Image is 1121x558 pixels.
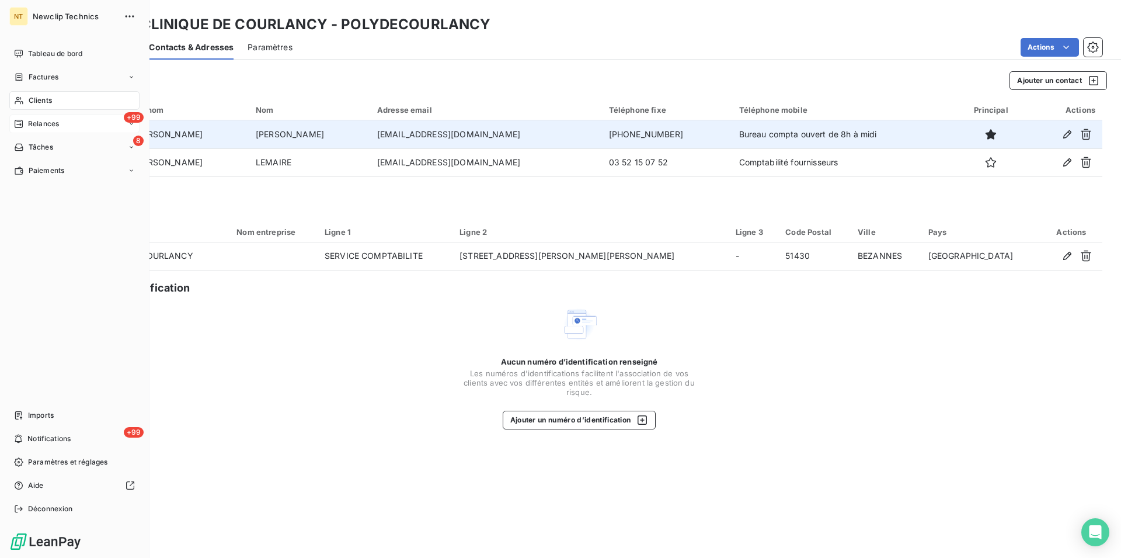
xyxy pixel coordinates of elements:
[736,227,772,237] div: Ligne 3
[370,120,602,148] td: [EMAIL_ADDRESS][DOMAIN_NAME]
[609,105,725,115] div: Téléphone fixe
[28,410,54,421] span: Imports
[729,242,779,271] td: -
[785,227,844,237] div: Code Postal
[28,119,59,129] span: Relances
[134,105,242,115] div: Prénom
[27,434,71,444] span: Notifications
[560,306,598,343] img: Empty state
[325,227,445,237] div: Ligne 1
[29,72,58,82] span: Factures
[732,120,956,148] td: Bureau compta ouvert de 8h à midi
[249,148,370,176] td: LEMAIRE
[459,227,722,237] div: Ligne 2
[318,242,452,271] td: SERVICE COMPTABILITE
[1033,105,1095,115] div: Actions
[124,112,144,123] span: +99
[149,41,234,53] span: Contacts & Adresses
[28,48,82,59] span: Tableau de bord
[9,7,28,26] div: NT
[127,148,249,176] td: [PERSON_NAME]
[858,227,914,237] div: Ville
[248,41,293,53] span: Paramètres
[963,105,1019,115] div: Principal
[452,242,729,271] td: [STREET_ADDRESS][PERSON_NAME][PERSON_NAME]
[602,148,732,176] td: 03 52 15 07 52
[921,242,1040,271] td: [GEOGRAPHIC_DATA]
[28,504,73,514] span: Déconnexion
[501,357,658,366] span: Aucun numéro d’identification renseigné
[28,480,44,491] span: Aide
[249,120,370,148] td: [PERSON_NAME]
[236,227,311,237] div: Nom entreprise
[377,105,595,115] div: Adresse email
[732,148,956,176] td: Comptabilité fournisseurs
[739,105,949,115] div: Téléphone mobile
[503,411,656,429] button: Ajouter un numéro d’identification
[33,12,117,21] span: Newclip Technics
[928,227,1033,237] div: Pays
[9,532,82,551] img: Logo LeanPay
[103,14,490,35] h3: POLYCLINIQUE DE COURLANCY - POLYDECOURLANCY
[29,142,53,153] span: Tâches
[1021,38,1079,57] button: Actions
[124,427,144,438] span: +99
[462,369,696,397] span: Les numéros d'identifications facilitent l'association de vos clients avec vos différentes entité...
[1081,518,1109,546] div: Open Intercom Messenger
[602,120,732,148] td: [PHONE_NUMBER]
[778,242,851,271] td: 51430
[370,148,602,176] td: [EMAIL_ADDRESS][DOMAIN_NAME]
[28,457,107,467] span: Paramètres et réglages
[851,242,921,271] td: BEZANNES
[29,95,52,106] span: Clients
[1009,71,1107,90] button: Ajouter un contact
[9,476,140,495] a: Aide
[1047,227,1095,237] div: Actions
[127,120,249,148] td: [PERSON_NAME]
[133,136,144,146] span: 8
[256,105,363,115] div: Nom
[29,165,64,176] span: Paiements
